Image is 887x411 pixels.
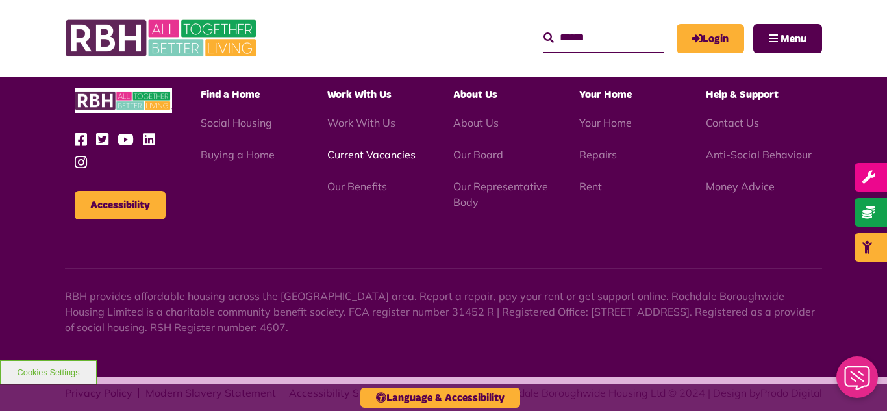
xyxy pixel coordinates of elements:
[677,24,744,53] a: MyRBH
[327,180,387,193] a: Our Benefits
[579,148,617,161] a: Repairs
[579,180,602,193] a: Rent
[753,24,822,53] button: Navigation
[75,88,172,114] img: RBH
[706,90,779,100] span: Help & Support
[201,116,272,129] a: Social Housing - open in a new tab
[201,148,275,161] a: Buying a Home
[543,24,664,52] input: Search
[327,148,416,161] a: Current Vacancies
[201,90,260,100] span: Find a Home
[829,353,887,411] iframe: Netcall Web Assistant for live chat
[579,90,632,100] span: Your Home
[706,116,759,129] a: Contact Us
[360,388,520,408] button: Language & Accessibility
[453,116,499,129] a: About Us
[453,180,548,208] a: Our Representative Body
[706,180,775,193] a: Money Advice
[65,288,822,335] p: RBH provides affordable housing across the [GEOGRAPHIC_DATA] area. Report a repair, pay your rent...
[327,90,392,100] span: Work With Us
[781,34,806,44] span: Menu
[327,116,395,129] a: Work With Us
[579,116,632,129] a: Your Home
[453,90,497,100] span: About Us
[453,148,503,161] a: Our Board
[706,148,812,161] a: Anti-Social Behaviour
[65,13,260,64] img: RBH
[75,191,166,219] button: Accessibility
